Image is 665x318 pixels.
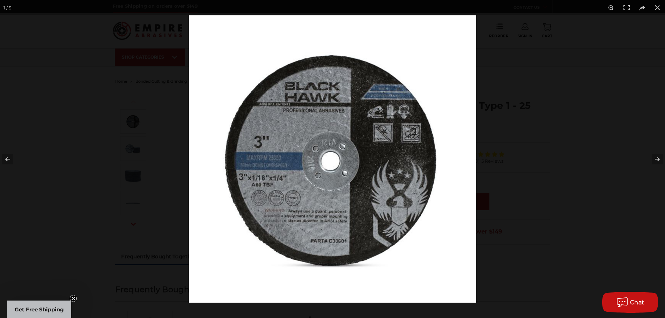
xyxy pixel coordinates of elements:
[641,142,665,177] button: Next (arrow right)
[630,299,644,306] span: Chat
[15,306,64,313] span: Get Free Shipping
[7,301,71,318] div: Get Free ShippingClose teaser
[189,15,476,303] img: 3_inch_x_1-16_x_14_cut_off_disc__39917.1570196714.jpg
[602,292,658,313] button: Chat
[70,295,77,302] button: Close teaser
